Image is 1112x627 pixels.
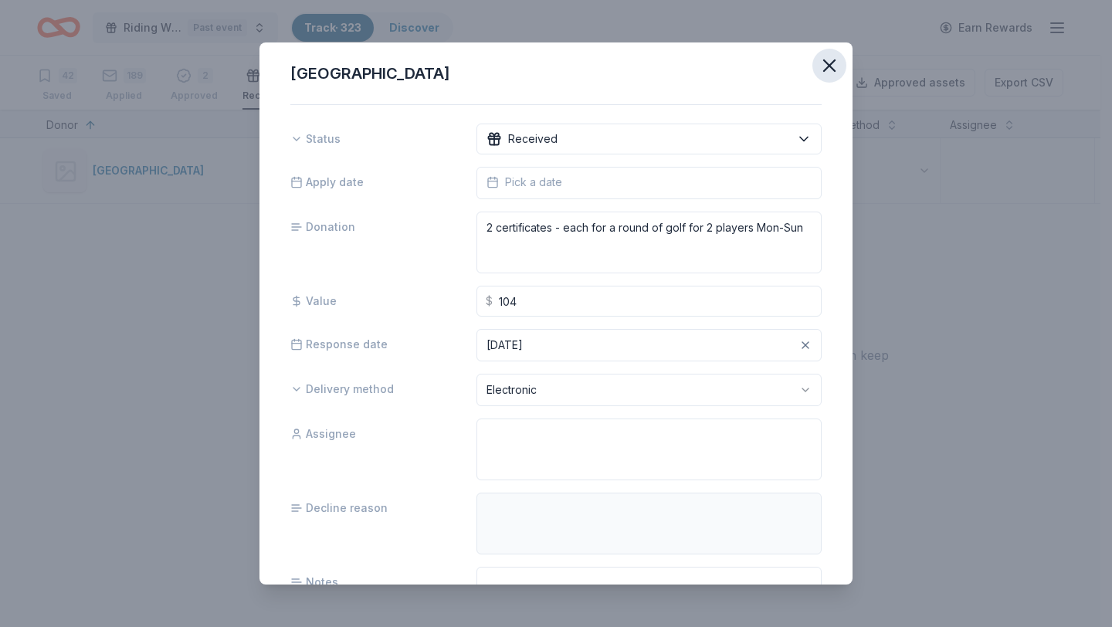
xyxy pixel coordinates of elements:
[476,167,822,199] button: Pick a date
[290,218,355,236] span: Donation
[290,292,337,310] span: Value
[508,130,558,148] span: Received
[486,173,562,191] span: Pick a date
[290,380,394,398] span: Delivery method
[486,336,523,354] div: [DATE]
[290,61,822,86] div: [GEOGRAPHIC_DATA]
[476,124,822,154] button: Received
[290,425,356,443] span: Assignee
[290,173,364,191] span: Apply date
[290,335,388,354] span: Response date
[290,130,341,148] span: Status
[290,573,338,591] span: Notes
[476,329,822,361] button: [DATE]
[476,212,822,273] textarea: 2 certificates - each for a round of golf for 2 players Mon-Sun
[290,499,388,517] span: Decline reason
